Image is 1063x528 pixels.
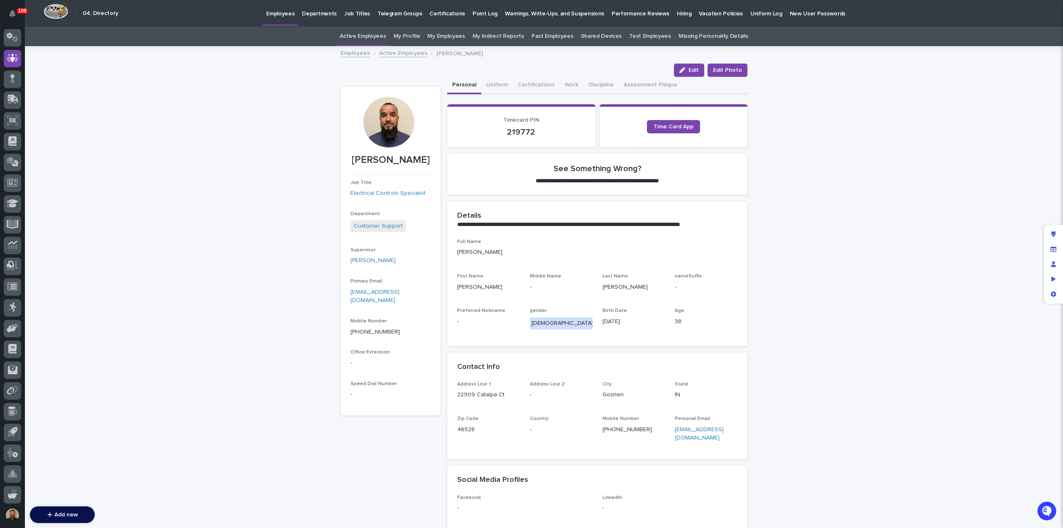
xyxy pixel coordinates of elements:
a: My Indirect Reports [473,27,524,46]
span: Zip Code [457,416,479,421]
a: Shared Devices [581,27,622,46]
button: Edit Photo [708,64,747,77]
div: Notifications100 [10,10,21,23]
a: Test Employees [629,27,671,46]
span: Supervisor [350,248,376,253]
h2: 04. Directory [83,10,118,17]
span: Facebook [457,495,481,500]
p: 46528 [457,425,520,434]
a: [PHONE_NUMBER] [350,329,400,335]
span: First Name [457,274,483,279]
span: Timecard PIN [503,117,539,123]
a: Powered byPylon [59,153,100,160]
p: 22909 Catalpa Ct [457,390,520,399]
span: Address Line 1 [457,382,491,387]
p: - [350,390,431,399]
a: [PHONE_NUMBER] [603,427,652,432]
span: Help Docs [17,133,45,142]
h2: Contact Info [457,363,500,372]
p: - [530,390,593,399]
span: gender [530,308,547,313]
div: 📖 [8,134,15,141]
img: Stacker [8,8,25,25]
span: Preferred Nickname [457,308,505,313]
span: Personal Email [675,416,710,421]
span: Department [350,211,380,216]
button: Add new [30,506,95,523]
span: LinkedIn [603,495,622,500]
a: Electrical Controls Specialist [350,189,426,198]
a: My Employees [427,27,465,46]
h2: Social Media Profiles [457,476,528,485]
span: Middle Name [530,274,561,279]
span: Office Extension [350,350,390,355]
button: Edit [674,64,704,77]
button: Uniform [481,77,513,94]
a: Active Employees [379,48,427,57]
button: Discipline [583,77,619,94]
p: How can we help? [8,46,151,59]
a: Employees [340,48,370,57]
p: - [530,425,593,434]
iframe: Open customer support [1036,501,1059,523]
p: - [675,283,737,292]
button: Personal [447,77,481,94]
a: Past Employees [531,27,573,46]
button: users-avatar [4,506,21,524]
a: [PERSON_NAME] [350,256,396,265]
a: Missing Personality Details [678,27,748,46]
span: State [675,382,688,387]
span: Edit Photo [713,66,742,74]
span: nameSuffix [675,274,702,279]
a: Time Card App [647,120,700,133]
a: My Profile [394,27,420,46]
p: - [457,317,520,326]
button: Work [560,77,583,94]
input: Clear [22,66,137,75]
span: Last Name [603,274,628,279]
span: Edit [688,67,699,73]
span: Speed Dial Number [350,381,397,386]
p: 219772 [457,127,585,137]
img: 1736555164131-43832dd5-751b-4058-ba23-39d91318e5a0 [8,92,23,107]
span: Country [530,416,549,421]
p: IN [675,390,737,399]
div: Manage users [1046,257,1061,272]
p: [PERSON_NAME] [457,248,737,257]
div: Edit layout [1046,227,1061,242]
h2: Details [457,211,481,221]
div: Preview as [1046,272,1061,287]
p: Goshen [603,390,665,399]
p: Welcome 👋 [8,33,151,46]
div: We're offline, we will be back soon! [28,101,116,107]
p: - [457,504,593,513]
span: Pylon [83,154,100,160]
button: Certifications [513,77,560,94]
p: - [530,283,593,292]
p: [DATE] [603,317,665,326]
a: [EMAIL_ADDRESS][DOMAIN_NAME] [350,289,399,304]
p: [PERSON_NAME] [603,283,665,292]
div: Start new chat [28,92,136,101]
p: - [350,359,431,368]
p: 100 [18,8,27,14]
a: 📖Help Docs [5,130,49,145]
div: Manage fields and data [1046,242,1061,257]
div: [DEMOGRAPHIC_DATA] [530,317,595,329]
h2: See Something Wrong? [554,164,642,174]
div: App settings [1046,287,1061,302]
a: Active Employees [340,27,386,46]
p: [PERSON_NAME] [436,48,483,57]
span: Age [675,308,684,313]
span: Birth Date [603,308,627,313]
img: Workspace Logo [44,4,68,19]
span: Full Name [457,239,481,244]
span: Primary Email [350,279,382,284]
button: Assessment Plaque [619,77,682,94]
span: Mobile Number [603,416,639,421]
button: Notifications [4,5,21,22]
span: Job Title [350,180,372,185]
span: City [603,382,612,387]
p: - [603,504,738,513]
